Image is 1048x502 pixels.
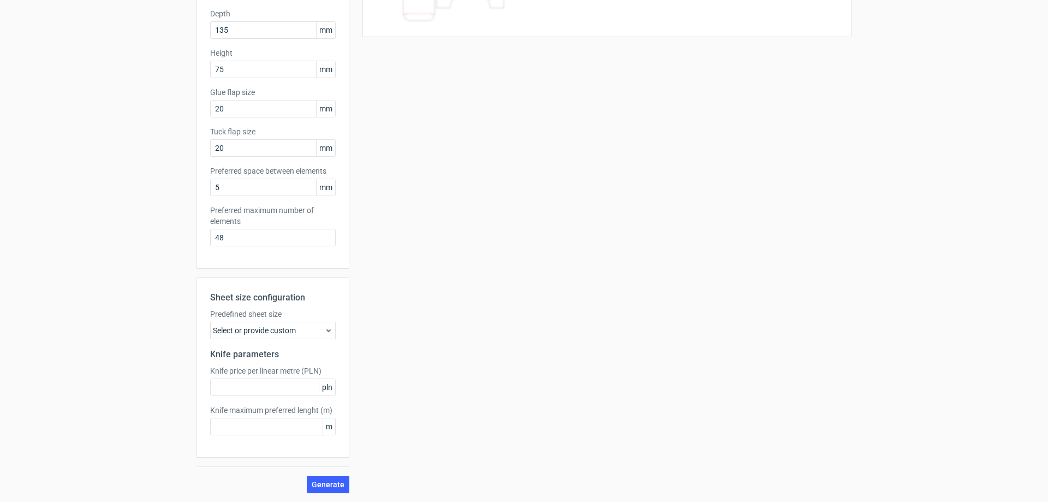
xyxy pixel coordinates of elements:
label: Tuck flap size [210,126,336,137]
button: Generate [307,476,349,493]
span: mm [316,22,335,38]
label: Predefined sheet size [210,309,336,320]
div: Select or provide custom [210,322,336,339]
label: Knife maximum preferred lenght (m) [210,405,336,416]
label: Knife price per linear metre (PLN) [210,365,336,376]
label: Preferred maximum number of elements [210,205,336,227]
label: Glue flap size [210,87,336,98]
label: Height [210,48,336,58]
span: mm [316,61,335,78]
span: Generate [312,481,344,488]
span: mm [316,179,335,196]
label: Depth [210,8,336,19]
span: m [323,418,335,435]
h2: Sheet size configuration [210,291,336,304]
h2: Knife parameters [210,348,336,361]
span: pln [319,379,335,395]
span: mm [316,101,335,117]
span: mm [316,140,335,156]
label: Preferred space between elements [210,166,336,176]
